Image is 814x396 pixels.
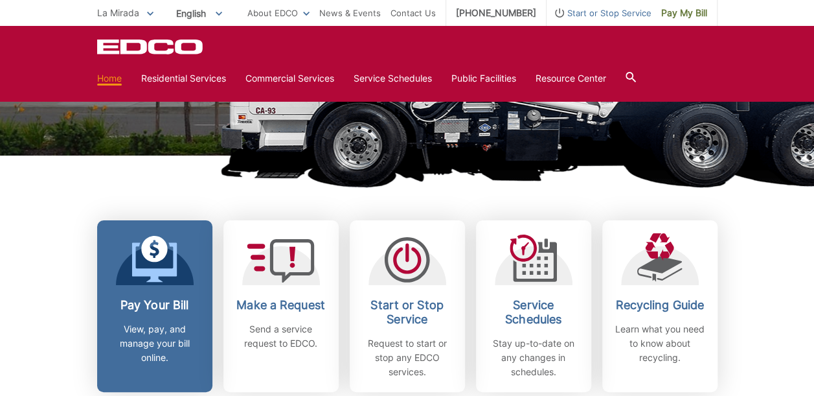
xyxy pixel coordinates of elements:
[476,220,591,392] a: Service Schedules Stay up-to-date on any changes in schedules.
[245,71,334,86] a: Commercial Services
[97,7,139,18] span: La Mirada
[141,71,226,86] a: Residential Services
[97,71,122,86] a: Home
[486,298,582,327] h2: Service Schedules
[107,298,203,312] h2: Pay Your Bill
[359,336,455,379] p: Request to start or stop any EDCO services.
[390,6,436,20] a: Contact Us
[247,6,310,20] a: About EDCO
[661,6,707,20] span: Pay My Bill
[107,322,203,365] p: View, pay, and manage your bill online.
[319,6,381,20] a: News & Events
[612,298,708,312] h2: Recycling Guide
[602,220,718,392] a: Recycling Guide Learn what you need to know about recycling.
[486,336,582,379] p: Stay up-to-date on any changes in schedules.
[166,3,232,24] span: English
[223,220,339,392] a: Make a Request Send a service request to EDCO.
[97,39,205,54] a: EDCD logo. Return to the homepage.
[451,71,516,86] a: Public Facilities
[97,220,212,392] a: Pay Your Bill View, pay, and manage your bill online.
[536,71,606,86] a: Resource Center
[354,71,432,86] a: Service Schedules
[233,322,329,351] p: Send a service request to EDCO.
[233,298,329,312] h2: Make a Request
[612,322,708,365] p: Learn what you need to know about recycling.
[359,298,455,327] h2: Start or Stop Service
